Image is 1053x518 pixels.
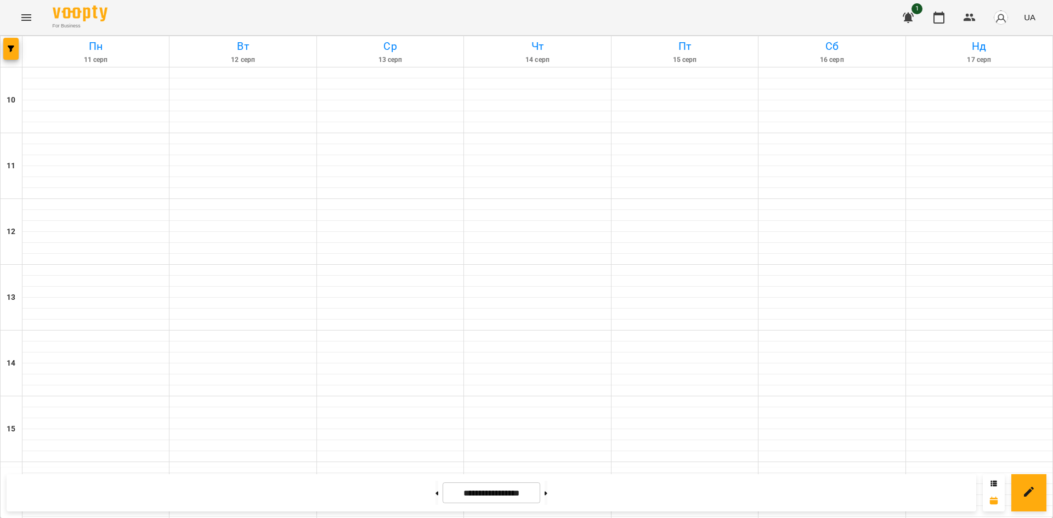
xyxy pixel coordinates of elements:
h6: Чт [466,38,609,55]
h6: 12 [7,226,15,238]
h6: 11 [7,160,15,172]
h6: 15 [7,423,15,435]
h6: Нд [908,38,1051,55]
img: avatar_s.png [993,10,1009,25]
h6: Ср [319,38,462,55]
button: UA [1020,7,1040,27]
span: For Business [53,22,107,30]
span: 1 [912,3,922,14]
h6: 10 [7,94,15,106]
h6: 13 [7,292,15,304]
h6: Пн [24,38,167,55]
h6: 12 серп [171,55,314,65]
h6: 11 серп [24,55,167,65]
h6: Сб [760,38,903,55]
h6: 17 серп [908,55,1051,65]
h6: 13 серп [319,55,462,65]
h6: Пт [613,38,756,55]
img: Voopty Logo [53,5,107,21]
h6: 14 [7,357,15,369]
h6: 16 серп [760,55,903,65]
button: Menu [13,4,39,31]
span: UA [1024,12,1035,23]
h6: 14 серп [466,55,609,65]
h6: 15 серп [613,55,756,65]
h6: Вт [171,38,314,55]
